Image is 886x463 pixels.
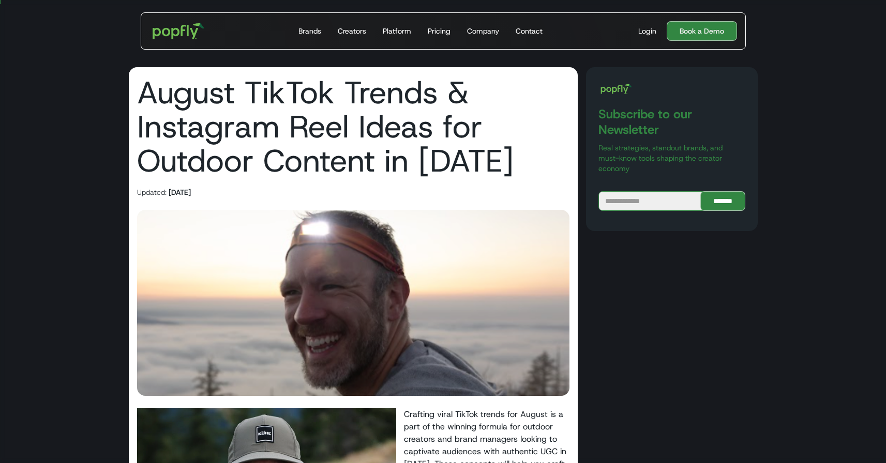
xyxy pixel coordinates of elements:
[638,26,656,36] div: Login
[512,13,547,49] a: Contact
[516,26,543,36] div: Contact
[137,75,570,178] h1: August TikTok Trends & Instagram Reel Ideas for Outdoor Content in [DATE]
[667,21,737,41] a: Book a Demo
[294,13,325,49] a: Brands
[169,187,191,197] div: [DATE]
[298,26,321,36] div: Brands
[598,191,745,211] form: Blog Subscribe
[463,13,503,49] a: Company
[598,143,745,174] p: Real strategies, standout brands, and must-know tools shaping the creator economy
[428,26,450,36] div: Pricing
[634,26,660,36] a: Login
[598,106,745,137] h3: Subscribe to our Newsletter
[338,26,366,36] div: Creators
[379,13,415,49] a: Platform
[467,26,499,36] div: Company
[145,16,212,47] a: home
[137,187,167,197] div: Updated:
[334,13,370,49] a: Creators
[383,26,411,36] div: Platform
[424,13,455,49] a: Pricing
